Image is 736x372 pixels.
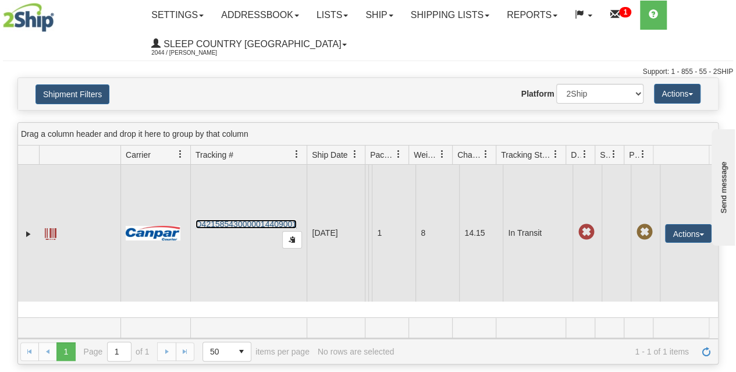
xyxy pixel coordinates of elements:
[195,149,233,161] span: Tracking #
[372,165,415,302] td: 1
[498,1,566,30] a: Reports
[232,342,251,361] span: select
[210,346,225,357] span: 50
[636,224,652,240] span: Pickup Not Assigned
[414,149,438,161] span: Weight
[459,165,503,302] td: 14.15
[389,144,408,164] a: Packages filter column settings
[370,149,394,161] span: Packages
[45,223,56,242] a: Label
[56,342,75,361] span: Page 1
[202,342,251,362] span: Page sizes drop down
[633,144,653,164] a: Pickup Status filter column settings
[212,1,308,30] a: Addressbook
[143,1,212,30] a: Settings
[575,144,595,164] a: Delivery Status filter column settings
[161,39,341,49] span: Sleep Country [GEOGRAPHIC_DATA]
[402,1,498,30] a: Shipping lists
[108,342,131,361] input: Page 1
[365,165,368,302] td: Sleep Country [GEOGRAPHIC_DATA] Shipping department [GEOGRAPHIC_DATA] [GEOGRAPHIC_DATA] [GEOGRAPH...
[601,1,640,30] a: 1
[432,144,452,164] a: Weight filter column settings
[3,3,54,32] img: logo2044.jpg
[709,126,735,245] iframe: chat widget
[619,7,631,17] sup: 1
[402,347,689,356] span: 1 - 1 of 1 items
[629,149,639,161] span: Pickup Status
[151,47,239,59] span: 2044 / [PERSON_NAME]
[126,226,180,240] img: 14 - Canpar
[368,165,372,302] td: [PERSON_NAME] [PERSON_NAME] CA BC VANCOUVER V5W 4C6
[697,342,716,361] a: Refresh
[18,123,718,146] div: grid grouping header
[9,10,108,19] div: Send message
[35,84,109,104] button: Shipment Filters
[501,149,552,161] span: Tracking Status
[476,144,496,164] a: Charge filter column settings
[546,144,566,164] a: Tracking Status filter column settings
[143,30,355,59] a: Sleep Country [GEOGRAPHIC_DATA] 2044 / [PERSON_NAME]
[654,84,701,104] button: Actions
[126,149,151,161] span: Carrier
[415,165,459,302] td: 8
[287,144,307,164] a: Tracking # filter column settings
[195,219,297,229] a: D421585430000014409001
[308,1,357,30] a: Lists
[604,144,624,164] a: Shipment Issues filter column settings
[665,224,712,243] button: Actions
[23,228,34,240] a: Expand
[3,67,733,77] div: Support: 1 - 855 - 55 - 2SHIP
[307,165,365,302] td: [DATE]
[318,347,394,356] div: No rows are selected
[345,144,365,164] a: Ship Date filter column settings
[202,342,310,362] span: items per page
[170,144,190,164] a: Carrier filter column settings
[571,149,581,161] span: Delivery Status
[600,149,610,161] span: Shipment Issues
[578,224,594,240] span: Late
[503,165,573,302] td: In Transit
[84,342,150,362] span: Page of 1
[312,149,347,161] span: Ship Date
[521,88,554,100] label: Platform
[357,1,401,30] a: Ship
[282,231,302,249] button: Copy to clipboard
[457,149,482,161] span: Charge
